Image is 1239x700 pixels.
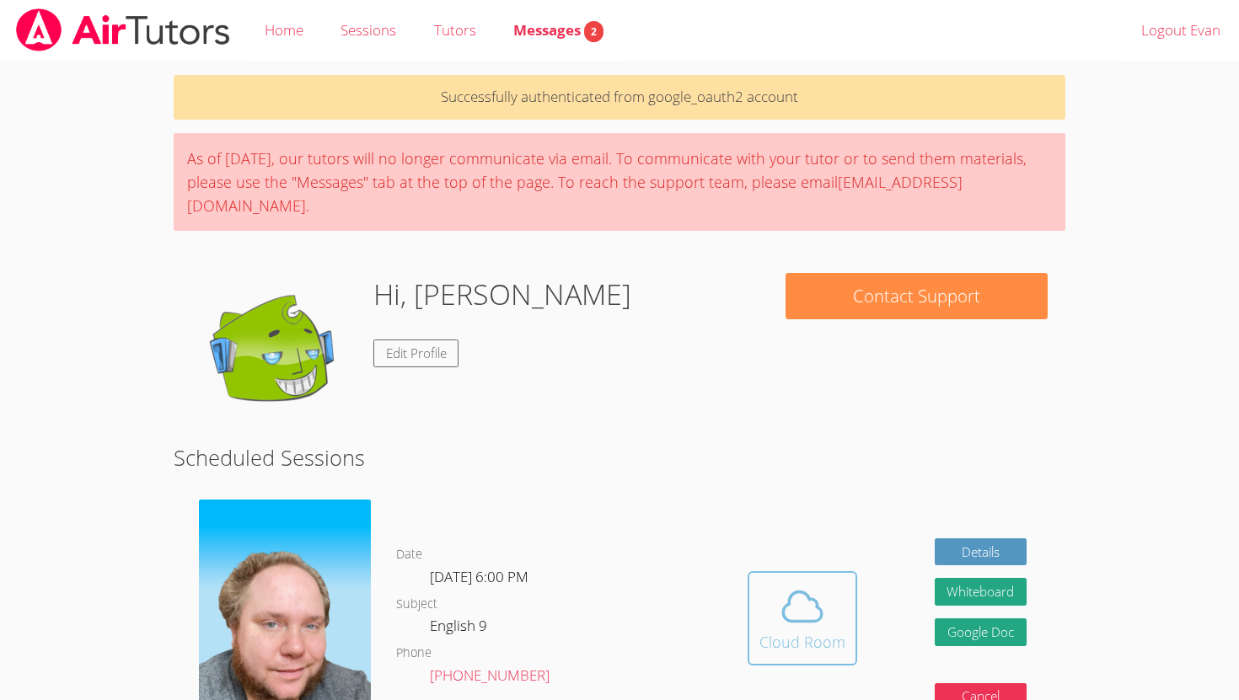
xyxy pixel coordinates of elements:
img: default.png [191,273,360,441]
span: 2 [584,21,603,42]
a: [PHONE_NUMBER] [430,665,550,685]
button: Whiteboard [935,578,1027,606]
dt: Subject [396,594,437,615]
dt: Date [396,544,422,565]
h1: Hi, [PERSON_NAME] [373,273,631,316]
button: Cloud Room [748,571,857,665]
span: Messages [513,20,603,40]
img: airtutors_banner-c4298cdbf04f3fff15de1276eac7730deb9818008684d7c2e4769d2f7ddbe033.png [14,8,232,51]
h2: Scheduled Sessions [174,441,1065,473]
div: As of [DATE], our tutors will no longer communicate via email. To communicate with your tutor or ... [174,133,1065,231]
a: Edit Profile [373,339,459,367]
div: Cloud Room [759,630,845,654]
p: Successfully authenticated from google_oauth2 account [174,75,1065,120]
a: Google Doc [935,618,1027,646]
a: Details [935,538,1027,566]
dt: Phone [396,643,432,664]
span: [DATE] 6:00 PM [430,567,528,586]
button: Contact Support [786,273,1047,319]
dd: English 9 [430,614,491,643]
